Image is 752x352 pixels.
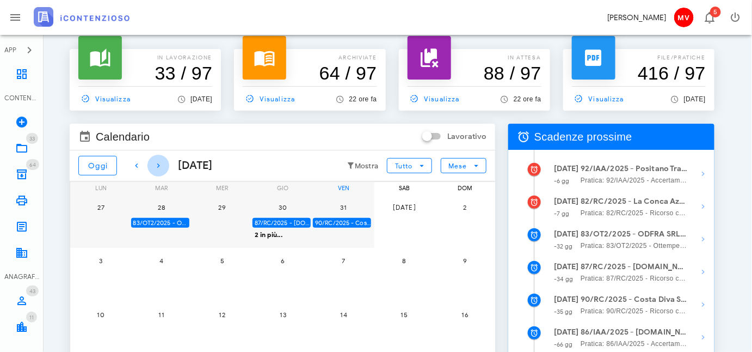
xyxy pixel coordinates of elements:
[387,158,432,173] button: Tutto
[78,94,131,104] span: Visualizza
[272,196,294,218] button: 30
[408,62,541,84] h3: 88 / 97
[90,203,112,211] span: 27
[26,286,39,296] span: Distintivo
[684,95,706,103] span: [DATE]
[26,312,37,323] span: Distintivo
[169,157,213,174] div: [DATE]
[78,53,212,62] p: In lavorazione
[572,53,706,62] p: file/pratiche
[454,196,476,218] button: 2
[211,196,233,218] button: 29
[29,161,36,168] span: 64
[693,163,714,185] button: Mostra dettagli
[131,182,193,194] div: mar
[534,128,632,145] span: Scadenze prossime
[572,91,628,106] a: Visualizza
[581,196,688,208] strong: 82/RC/2025 - La Conca Azzurra S.r.l. - Inviare Ricorso
[393,257,415,265] span: 8
[581,326,688,338] strong: 86/IAA/2025 - [DOMAIN_NAME] BUILDINGS & SERVICES SRL - Ufficio deve decidere
[408,94,460,104] span: Visualizza
[333,257,355,265] span: 7
[554,275,574,283] small: -34 gg
[333,196,355,218] button: 31
[674,8,694,27] span: MV
[447,131,486,142] label: Lavorativo
[78,62,212,84] h3: 33 / 97
[554,210,570,217] small: -7 gg
[408,91,464,106] a: Visualizza
[581,240,688,251] span: Pratica: 83/OT2/2025 - Ottemperanza contro Direzione Provinciale di [GEOGRAPHIC_DATA]
[151,196,172,218] button: 28
[514,95,541,103] span: 22 ore fa
[252,229,314,239] div: 2 in più...
[4,93,39,103] div: CONTENZIOSO
[272,250,294,272] button: 6
[554,164,579,173] strong: [DATE]
[272,311,294,319] span: 13
[454,311,476,319] span: 16
[670,4,696,31] button: MV
[243,94,295,104] span: Visualizza
[448,162,467,170] span: Mese
[211,250,233,272] button: 5
[693,294,714,315] button: Mostra dettagli
[454,203,476,211] span: 2
[554,341,573,348] small: -66 gg
[333,311,355,319] span: 14
[581,273,688,284] span: Pratica: 87/RC/2025 - Ricorso contro Direzione Provinciale di [GEOGRAPHIC_DATA]
[151,203,172,211] span: 28
[333,304,355,325] button: 14
[581,294,688,306] strong: 90/RC/2025 - Costa Diva Srls - Inviare Ricorso
[395,162,412,170] span: Tutto
[131,218,189,228] div: 83/OT2/2025 - ODFRA SRL - Depositare i documenti processuali
[693,261,714,283] button: Mostra dettagli
[26,159,39,170] span: Distintivo
[252,182,314,194] div: gio
[454,304,476,325] button: 16
[96,128,150,145] span: Calendario
[454,250,476,272] button: 9
[26,133,38,144] span: Distintivo
[90,196,112,218] button: 27
[355,162,379,171] small: Mostra
[693,326,714,348] button: Mostra dettagli
[374,182,435,194] div: sab
[211,203,233,211] span: 29
[434,182,496,194] div: dom
[90,304,112,325] button: 10
[693,228,714,250] button: Mostra dettagli
[88,161,108,171] span: Oggi
[90,257,112,265] span: 3
[29,288,35,295] span: 43
[29,314,34,321] span: 11
[333,250,355,272] button: 7
[581,208,688,219] span: Pratica: 82/RC/2025 - Ricorso contro Comune di Conca Dei Marini
[393,311,415,319] span: 15
[441,158,486,173] button: Mese
[78,91,135,106] a: Visualizza
[696,4,723,31] button: Distintivo
[392,203,416,211] span: [DATE]
[393,196,415,218] button: [DATE]
[272,257,294,265] span: 6
[710,7,721,17] span: Distintivo
[554,229,579,239] strong: [DATE]
[693,196,714,217] button: Mostra dettagli
[211,257,233,265] span: 5
[581,306,688,317] span: Pratica: 90/RC/2025 - Ricorso contro Direzione Provinciale di [GEOGRAPHIC_DATA]
[190,95,212,103] span: [DATE]
[4,272,39,282] div: ANAGRAFICA
[151,304,172,325] button: 11
[151,250,172,272] button: 4
[272,304,294,325] button: 13
[151,311,172,319] span: 11
[554,177,570,185] small: -6 gg
[29,135,35,142] span: 33
[554,327,579,337] strong: [DATE]
[581,163,688,175] strong: 92/IAA/2025 - Positano Transfer Cooperativa a.r.l. - Inviare Accertamento con Adesione
[192,182,253,194] div: mer
[252,218,311,228] div: 87/RC/2025 - [DOMAIN_NAME] BUILDINGS & SERVICES SRL - Inviare Ricorso
[243,53,377,62] p: archiviate
[581,228,688,240] strong: 83/OT2/2025 - ODFRA SRL - Depositare i documenti processuali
